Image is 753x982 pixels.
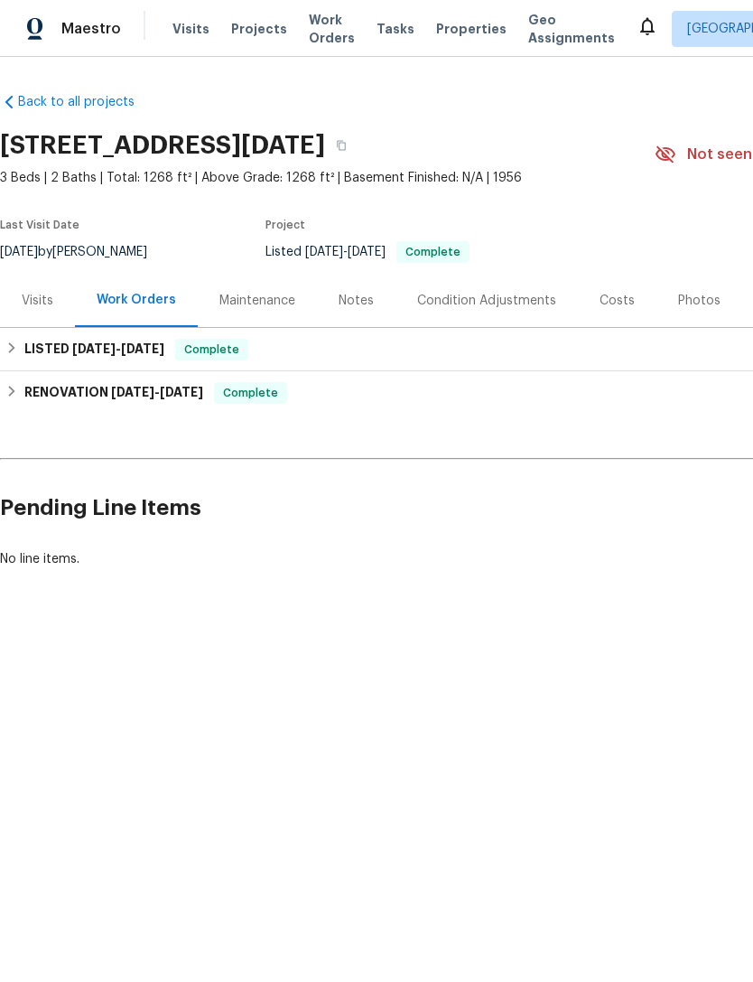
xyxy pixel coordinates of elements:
[265,220,305,230] span: Project
[216,384,285,402] span: Complete
[61,20,121,38] span: Maestro
[600,292,635,310] div: Costs
[121,342,164,355] span: [DATE]
[265,246,469,258] span: Listed
[72,342,164,355] span: -
[72,342,116,355] span: [DATE]
[97,291,176,309] div: Work Orders
[111,386,154,398] span: [DATE]
[305,246,343,258] span: [DATE]
[111,386,203,398] span: -
[398,247,468,257] span: Complete
[339,292,374,310] div: Notes
[309,11,355,47] span: Work Orders
[231,20,287,38] span: Projects
[219,292,295,310] div: Maintenance
[22,292,53,310] div: Visits
[376,23,414,35] span: Tasks
[436,20,507,38] span: Properties
[177,341,246,359] span: Complete
[24,339,164,360] h6: LISTED
[305,246,386,258] span: -
[160,386,203,398] span: [DATE]
[325,129,358,162] button: Copy Address
[24,382,203,404] h6: RENOVATION
[528,11,615,47] span: Geo Assignments
[172,20,209,38] span: Visits
[417,292,556,310] div: Condition Adjustments
[678,292,720,310] div: Photos
[348,246,386,258] span: [DATE]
